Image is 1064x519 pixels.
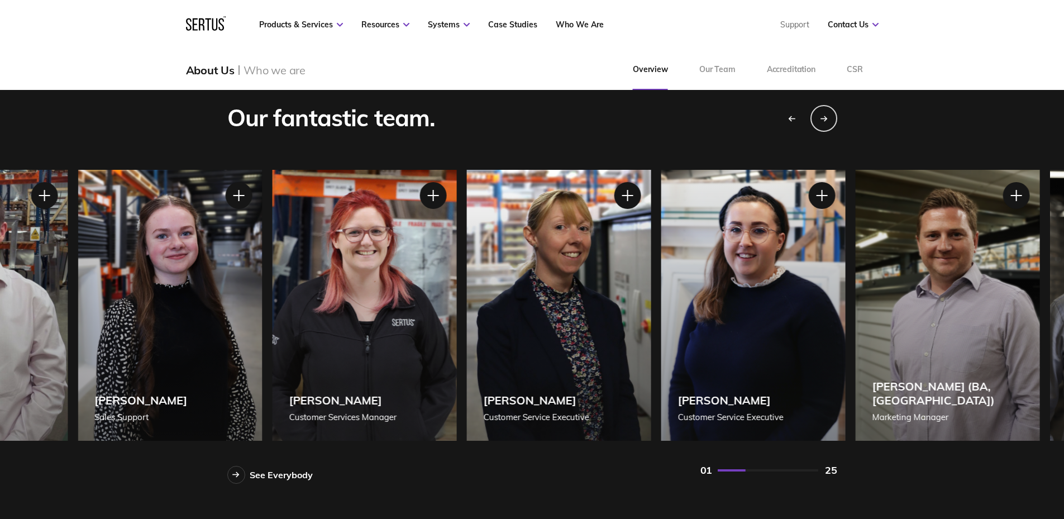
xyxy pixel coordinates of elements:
[825,464,837,477] div: 25
[94,411,187,424] div: Sales Support
[289,393,396,407] div: [PERSON_NAME]
[778,105,805,132] div: Previous slide
[488,20,537,30] a: Case Studies
[872,411,1023,424] div: Marketing Manager
[751,50,831,90] a: Accreditation
[677,393,783,407] div: [PERSON_NAME]
[828,20,879,30] a: Contact Us
[361,20,409,30] a: Resources
[684,50,751,90] a: Our Team
[556,20,604,30] a: Who We Are
[227,103,436,133] div: Our fantastic team.
[1008,465,1064,519] div: Widżet czatu
[483,393,589,407] div: [PERSON_NAME]
[428,20,470,30] a: Systems
[289,411,396,424] div: Customer Services Manager
[700,464,712,477] div: 01
[244,63,306,77] div: Who we are
[94,393,187,407] div: [PERSON_NAME]
[1008,465,1064,519] iframe: Chat Widget
[831,50,879,90] a: CSR
[677,411,783,424] div: Customer Service Executive
[259,20,343,30] a: Products & Services
[872,379,1023,407] div: [PERSON_NAME] (BA, [GEOGRAPHIC_DATA])
[483,411,589,424] div: Customer Service Executive
[780,20,809,30] a: Support
[227,466,313,484] a: See Everybody
[810,105,837,132] div: Next slide
[186,63,235,77] div: About Us
[250,469,313,480] div: See Everybody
